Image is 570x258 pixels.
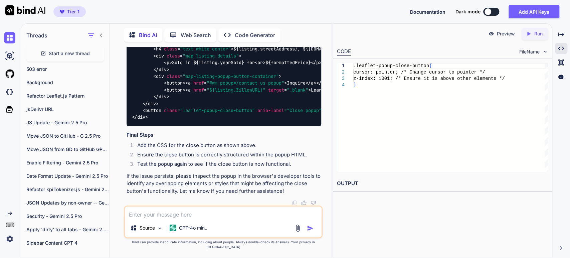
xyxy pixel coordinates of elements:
p: JS Update - Gemini 2.5 Pro [26,119,109,126]
span: < > [164,60,172,66]
p: jsDelivr URL [26,106,109,113]
span: Start a new thread [49,50,90,57]
p: Sidebar Content GPT 4 [26,240,109,246]
span: button [167,87,183,93]
span: / [482,70,485,75]
p: Source [140,225,155,231]
img: like [301,200,307,206]
h3: Final Steps [127,131,321,139]
span: < = > [153,73,281,79]
span: h4 [156,46,161,52]
span: button [167,80,183,86]
div: 1 [337,63,345,69]
span: div [137,114,145,120]
button: Add API Keys [509,5,559,18]
span: class [164,46,177,52]
span: href [193,80,204,86]
span: </ > [153,94,169,100]
img: Pick Models [157,225,163,231]
span: href [193,87,204,93]
span: a [188,87,191,93]
span: p [316,60,319,66]
span: class [164,107,177,113]
p: Refactor kpiTokenizer.js - Gemini 2.5 Pro [26,186,109,193]
span: .leaflet-popup-close-button [353,63,429,69]
span: Dark mode [455,8,481,15]
span: { [429,63,432,69]
img: chevron down [542,49,548,54]
span: < > [255,60,265,66]
h2: OUTPUT [333,176,552,191]
span: div [148,101,156,107]
p: Preview [497,30,515,37]
span: p [167,60,169,66]
span: } [353,82,356,88]
span: < = > [185,80,287,86]
span: </ > [306,80,316,86]
span: </ > [143,101,159,107]
span: < > [164,87,185,93]
span: "leaflet-popup-close-button" [180,107,255,113]
p: Security - Gemini 2.5 Pro [26,213,109,220]
code: ${listing.streetAddress}, ${[DOMAIN_NAME]}, ${listing.State} Sold in ${listing.yearSold} for ${fo... [132,25,533,121]
li: Ensure the close button is correctly structured within the popup HTML. [132,151,321,160]
span: Tier 1 [67,8,79,15]
span: "_blank" [287,87,308,93]
span: "map-listing-details" [183,53,239,59]
p: GPT-4o min.. [179,225,207,231]
p: Refactor Leaflet.js Pattern [26,93,109,99]
img: copy [292,200,297,206]
span: "Close popup" [287,107,322,113]
span: class [167,73,180,79]
span: class [167,53,180,59]
span: div [156,73,164,79]
span: < = = > [185,87,311,93]
span: "${listing.ZillowURL}" [207,87,265,93]
button: Documentation [410,8,445,15]
p: Web Search [181,31,211,39]
p: Move JSON from GD to GitHub GPT -4o [26,146,109,153]
li: Test the popup again to see if the close button is now functional. [132,160,321,170]
img: preview [488,31,494,37]
span: </ > [316,80,340,86]
span: "#wm-popup=/contact-us-popup" [207,80,284,86]
span: < = > [153,46,233,52]
span: cursor: pointer; /* Change cursor to pointer * [353,70,482,75]
p: Background [26,79,109,86]
p: 503 error [26,66,109,73]
p: Bind AI [139,31,157,39]
span: </ > [311,60,322,66]
img: githubLight [4,68,15,80]
h1: Threads [26,31,47,39]
div: CODE [337,48,351,56]
div: 3 [337,76,345,82]
img: premium [60,10,64,14]
button: premiumTier 1 [53,6,86,17]
img: chat [4,32,15,43]
span: z-index: 1001; /* Ensure it is above other ele [353,76,482,81]
span: </ > [132,114,148,120]
span: < = = > [143,107,324,113]
img: darkCloudIdeIcon [4,86,15,98]
p: Date Format Update - Gemini 2.5 Pro [26,173,109,179]
img: Bind AI [5,5,45,15]
span: div [159,94,167,100]
p: Move JSON to GitHub - G 2.5 Pro [26,133,109,139]
p: Apply 'dirty' to all tabs - Gemini 2.5 Pro [26,226,109,233]
span: a [188,80,191,86]
span: < > [164,80,185,86]
span: target [268,87,284,93]
span: ments */ [482,76,505,81]
p: Bind can provide inaccurate information, including about people. Always double-check its answers.... [124,240,323,250]
span: br [257,60,263,66]
img: GPT-4o mini [170,225,176,231]
p: JSON Updates by non-owner -- Gemini 2.5 Pro [26,200,109,206]
img: attachment [294,224,302,232]
span: div [159,67,167,73]
span: Documentation [410,9,445,15]
span: aria-label [257,107,284,113]
span: "map-listing-popup-button-container" [183,73,279,79]
span: button [145,107,161,113]
p: Code Generator [235,31,275,39]
span: < = > [153,53,241,59]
